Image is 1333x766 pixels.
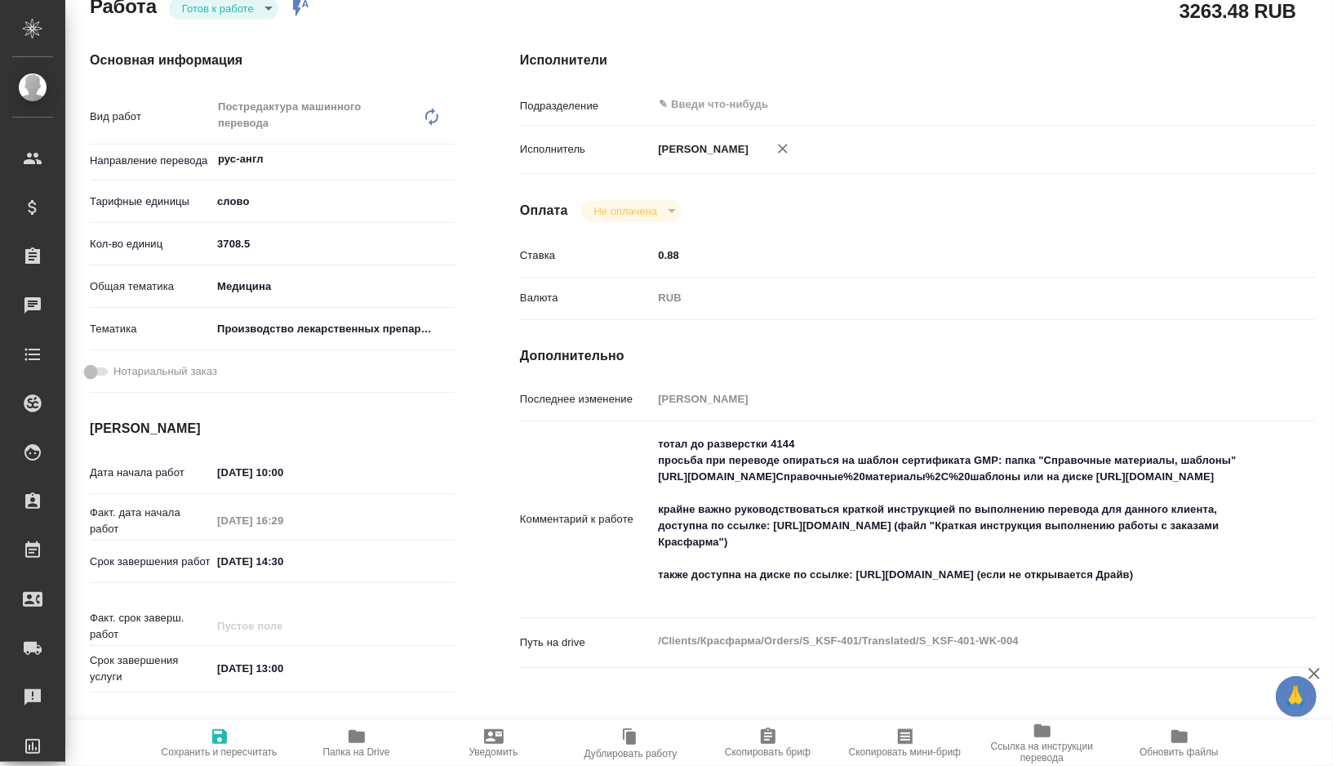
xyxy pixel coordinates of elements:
textarea: /Clients/Красфарма/Orders/S_KSF-401/Translated/S_KSF-401-WK-004 [652,627,1249,655]
button: Open [1240,103,1243,106]
div: слово [211,188,455,216]
div: Готов к работе [581,200,682,222]
p: Факт. дата начала работ [90,505,211,537]
span: Скопировать бриф [725,746,811,758]
button: Удалить исполнителя [765,131,801,167]
p: Кол-во единиц [90,236,211,252]
button: Ссылка на инструкции перевода [974,720,1111,766]
button: Обновить файлы [1111,720,1248,766]
span: Сохранить и пересчитать [162,746,278,758]
p: Последнее изменение [520,391,652,407]
button: 🙏 [1276,676,1317,717]
input: Пустое поле [211,614,354,638]
p: Подразделение [520,98,652,114]
input: Пустое поле [652,387,1249,411]
textarea: тотал до разверстки 4144 просьба при переводе опираться на шаблон сертификата GMP: папка "Справоч... [652,430,1249,605]
span: Скопировать мини-бриф [849,746,961,758]
p: Срок завершения работ [90,554,211,570]
div: RUB [652,284,1249,312]
h4: Дополнительно [520,346,1315,366]
span: Обновить файлы [1140,746,1219,758]
p: Вид работ [90,109,211,125]
span: Уведомить [469,746,518,758]
button: Готов к работе [177,2,259,16]
button: Не оплачена [589,204,662,218]
p: Ставка [520,247,652,264]
p: Комментарий к работе [520,511,652,528]
input: ✎ Введи что-нибудь [211,232,455,256]
button: Дублировать работу [562,720,700,766]
h4: [PERSON_NAME] [90,419,455,439]
button: Скопировать мини-бриф [837,720,974,766]
input: ✎ Введи что-нибудь [211,657,354,680]
span: Нотариальный заказ [113,363,217,380]
p: Срок завершения услуги [90,652,211,685]
p: Дата начала работ [90,465,211,481]
input: ✎ Введи что-нибудь [657,95,1189,114]
h4: Исполнители [520,51,1315,70]
input: ✎ Введи что-нибудь [652,243,1249,267]
h4: Основная информация [90,51,455,70]
input: Пустое поле [211,509,354,532]
p: Путь на drive [520,635,652,651]
span: Папка на Drive [323,746,390,758]
button: Скопировать бриф [700,720,837,766]
p: Исполнитель [520,141,652,158]
button: Сохранить и пересчитать [151,720,288,766]
p: Факт. срок заверш. работ [90,610,211,643]
div: Медицина [211,273,455,301]
button: Уведомить [425,720,562,766]
p: Общая тематика [90,278,211,295]
span: 🙏 [1282,679,1310,714]
button: Папка на Drive [288,720,425,766]
span: Дублировать работу [584,748,678,759]
p: Направление перевода [90,153,211,169]
div: Производство лекарственных препаратов [211,315,455,343]
input: ✎ Введи что-нибудь [211,550,354,573]
p: [PERSON_NAME] [652,141,749,158]
p: Валюта [520,290,652,306]
p: Тематика [90,321,211,337]
span: Ссылка на инструкции перевода [984,741,1101,764]
input: ✎ Введи что-нибудь [211,461,354,484]
p: Тарифные единицы [90,194,211,210]
button: Open [446,158,449,161]
h4: Оплата [520,201,568,220]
